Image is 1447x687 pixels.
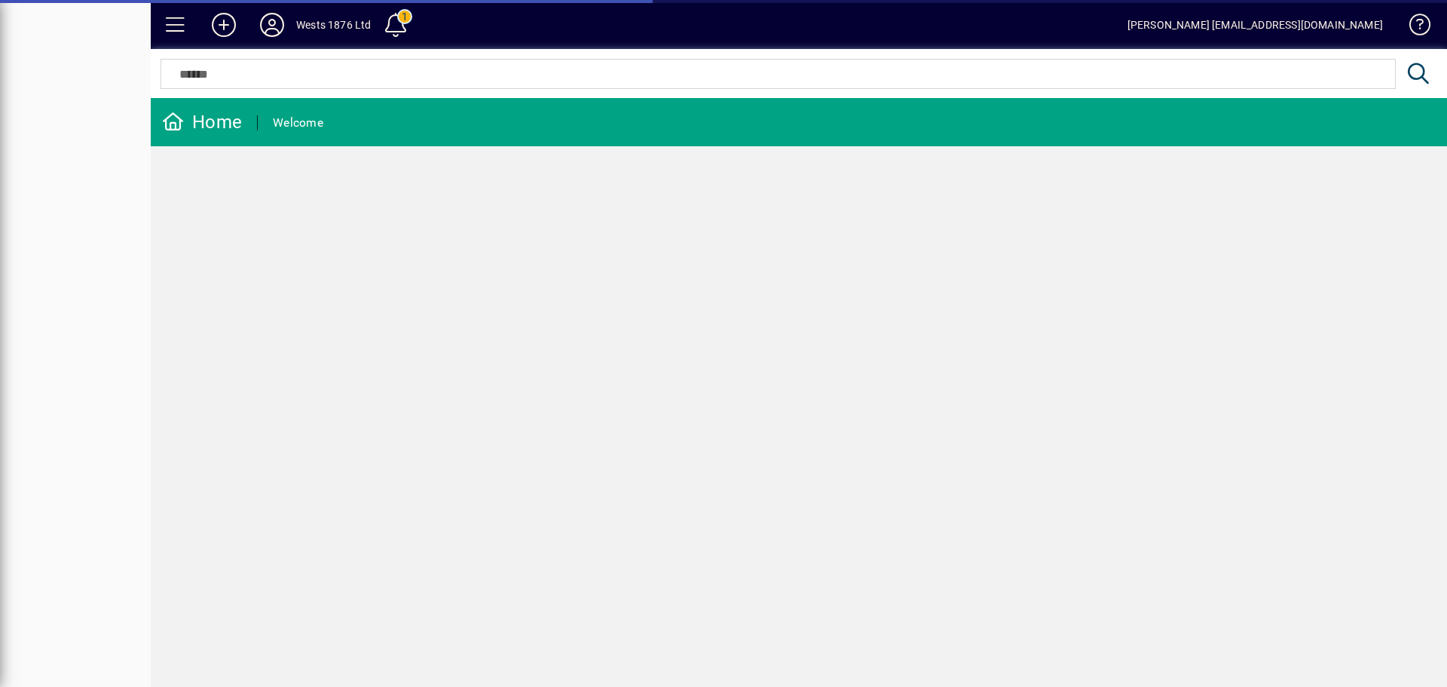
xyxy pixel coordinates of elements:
div: Home [162,110,242,134]
div: [PERSON_NAME] [EMAIL_ADDRESS][DOMAIN_NAME] [1127,13,1383,37]
div: Wests 1876 Ltd [296,13,371,37]
div: Welcome [273,111,323,135]
a: Knowledge Base [1398,3,1428,52]
button: Profile [248,11,296,38]
button: Add [200,11,248,38]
